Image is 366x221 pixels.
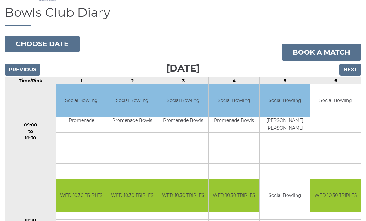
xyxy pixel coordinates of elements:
td: WED 10.30 TRIPLES [209,179,259,212]
td: 3 [158,77,209,84]
td: [PERSON_NAME] [260,125,310,132]
td: Social Bowling [260,179,310,212]
td: Promenade Bowls [107,117,158,125]
td: 6 [310,77,361,84]
td: 09:00 to 10:30 [5,84,56,179]
a: Book a match [282,44,361,61]
td: Social Bowling [310,84,361,117]
td: WED 10.30 TRIPLES [310,179,361,212]
td: Time/Rink [5,77,56,84]
button: Choose date [5,36,80,52]
td: Promenade Bowls [158,117,208,125]
td: Promenade Bowls [209,117,259,125]
td: WED 10.30 TRIPLES [107,179,158,212]
td: Social Bowling [260,84,310,117]
input: Previous [5,64,40,76]
input: Next [339,64,361,76]
td: WED 10.30 TRIPLES [56,179,107,212]
td: Social Bowling [56,84,107,117]
td: 2 [107,77,158,84]
h1: Bowls Club Diary [5,6,361,26]
td: WED 10.30 TRIPLES [158,179,208,212]
td: Social Bowling [209,84,259,117]
td: Social Bowling [107,84,158,117]
td: Promenade [56,117,107,125]
td: Social Bowling [158,84,208,117]
td: 1 [56,77,107,84]
td: 4 [209,77,260,84]
td: [PERSON_NAME] [260,117,310,125]
td: 5 [260,77,310,84]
